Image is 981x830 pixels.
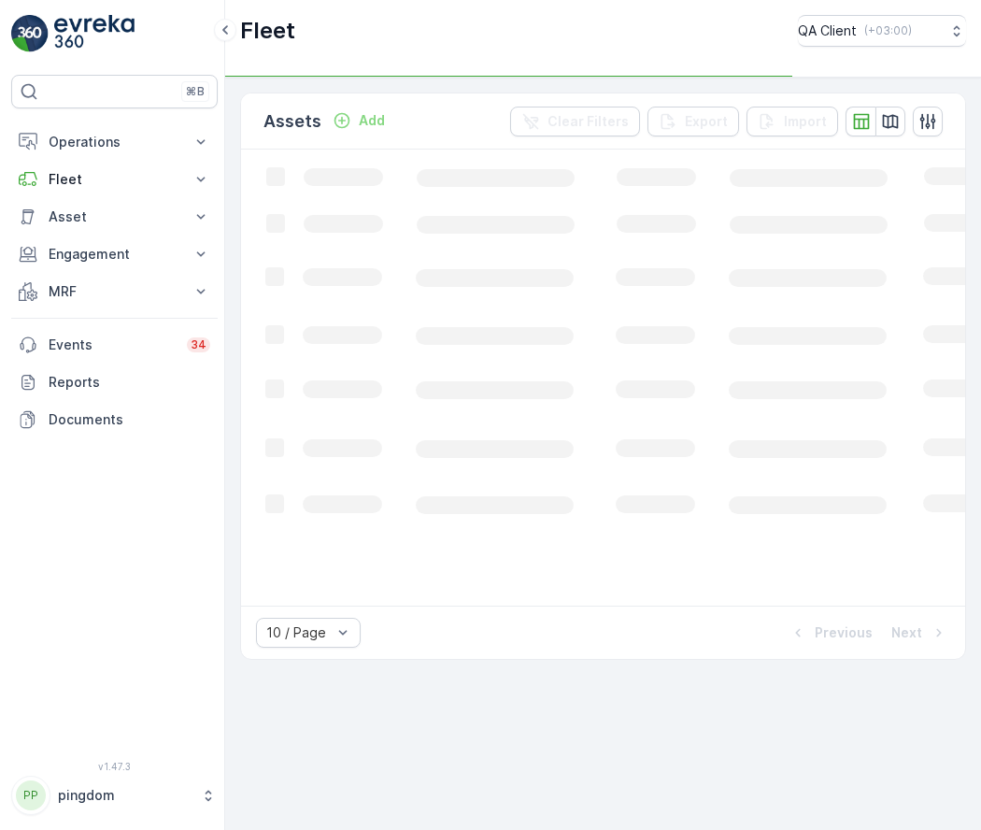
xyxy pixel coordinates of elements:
[240,16,295,46] p: Fleet
[510,107,640,136] button: Clear Filters
[58,786,192,805] p: pingdom
[685,112,728,131] p: Export
[11,273,218,310] button: MRF
[11,401,218,438] a: Documents
[49,245,180,264] p: Engagement
[889,622,950,644] button: Next
[16,780,46,810] div: PP
[647,107,739,136] button: Export
[864,23,912,38] p: ( +03:00 )
[54,15,135,52] img: logo_light-DOdMpM7g.png
[11,123,218,161] button: Operations
[746,107,838,136] button: Import
[11,15,49,52] img: logo
[49,282,180,301] p: MRF
[11,761,218,772] span: v 1.47.3
[11,198,218,236] button: Asset
[49,133,180,151] p: Operations
[263,108,321,135] p: Assets
[891,623,922,642] p: Next
[186,84,205,99] p: ⌘B
[49,170,180,189] p: Fleet
[11,364,218,401] a: Reports
[815,623,873,642] p: Previous
[787,622,874,644] button: Previous
[11,236,218,273] button: Engagement
[547,112,629,131] p: Clear Filters
[11,161,218,198] button: Fleet
[49,207,180,226] p: Asset
[49,373,210,392] p: Reports
[359,111,385,130] p: Add
[798,15,966,47] button: QA Client(+03:00)
[325,109,392,132] button: Add
[49,336,176,354] p: Events
[49,410,210,429] p: Documents
[798,21,857,40] p: QA Client
[191,337,206,352] p: 34
[11,326,218,364] a: Events34
[11,776,218,815] button: PPpingdom
[784,112,827,131] p: Import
